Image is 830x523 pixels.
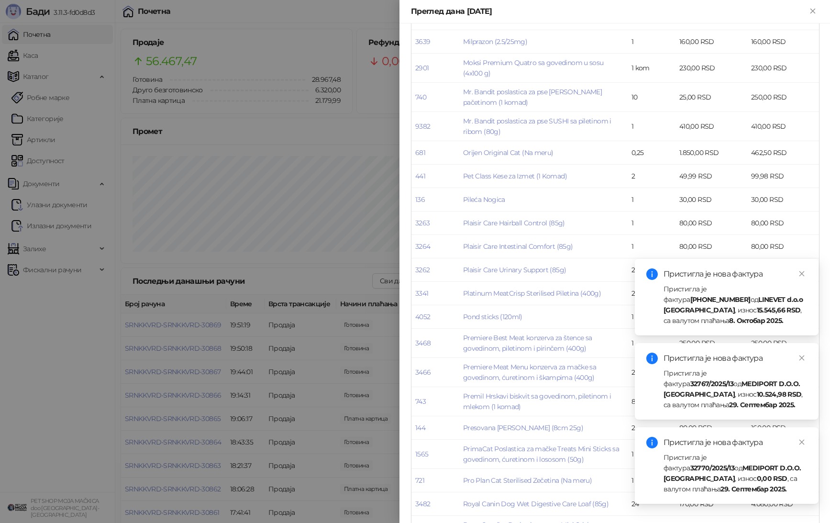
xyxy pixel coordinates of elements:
span: info-circle [646,353,658,364]
td: 25,00 RSD [675,83,747,112]
a: 3264 [415,242,430,251]
a: Royal Canin Dog Wet Digestive Care Loaf (85g) [463,500,609,508]
a: 3468 [415,339,431,347]
a: Presovana [PERSON_NAME] (8cm 25g) [463,423,583,432]
td: 2 [628,165,675,188]
td: 462,50 RSD [747,141,819,165]
strong: 29. Септембар 2025. [720,485,786,493]
a: 136 [415,195,425,204]
td: 1 kom [628,54,675,83]
td: 8 [628,387,675,416]
a: 3639 [415,37,430,46]
div: Пристигла је фактура од , износ , са валутом плаћања [664,452,807,494]
a: Premil Hrskavi biskvit sa govedinom, piletinom i mlekom (1 komad) [463,392,611,411]
a: Pond sticks (120ml) [463,312,522,321]
td: 1.850,00 RSD [675,141,747,165]
div: Пристигла је фактура од , износ , са валутом плаћања [664,284,807,326]
td: 2 [628,416,675,440]
strong: 10.524,98 RSD [757,390,802,399]
a: 3341 [415,289,428,298]
span: close [798,439,805,445]
td: 1 [628,30,675,54]
td: 230,00 RSD [675,54,747,83]
td: 250,00 RSD [747,83,819,112]
div: Пристигла је нова фактура [664,268,807,280]
span: info-circle [646,268,658,280]
td: 160,00 RSD [747,30,819,54]
td: 80,00 RSD [675,235,747,258]
strong: 29. Септембар 2025. [729,401,795,409]
a: 3482 [415,500,430,508]
a: Close [797,437,807,447]
a: Close [797,268,807,279]
a: Premiere Best Meat konzerva za štence sa govedinom, piletinom i pirinčem (400g) [463,334,592,353]
span: close [798,355,805,361]
a: Mr. Bandit poslastica za pse SUSHI sa piletinom i ribom (80g) [463,117,611,136]
td: 160,00 RSD [747,258,819,282]
strong: [PHONE_NUMBER] [690,295,751,304]
strong: 32767/2025/13 [690,379,734,388]
div: Преглед дана [DATE] [411,6,807,17]
td: 2 [628,282,675,305]
td: 30,00 RSD [675,188,747,211]
a: Moksi Premium Quatro sa govedinom u sosu (4x100 g) [463,58,603,78]
a: 3263 [415,219,430,227]
td: 1 [628,305,675,329]
span: info-circle [646,437,658,448]
div: Пристигла је нова фактура [664,353,807,364]
a: 740 [415,93,426,101]
a: 441 [415,172,425,180]
a: Premiere Meat Menu konzerva za mačke sa govedinom, ćuretinom i škampima (400g) [463,363,596,382]
td: 49,99 RSD [675,165,747,188]
a: PrimaCat Poslastica za mačke Treats Mini Sticks sa govedinom, ćuretinom i lososom (50g) [463,445,619,464]
strong: 0,00 RSD [757,474,787,483]
strong: 15.545,66 RSD [757,306,801,314]
a: Pileća Nogica [463,195,505,204]
a: Pro Plan Cat Sterilised Zečetina (Na meru) [463,476,592,485]
a: 681 [415,148,425,157]
a: 1565 [415,450,428,458]
td: 0,25 [628,141,675,165]
td: 230,00 RSD [747,54,819,83]
td: 24 [628,492,675,516]
div: Пристигла је нова фактура [664,437,807,448]
div: Пристигла је фактура од , износ , са валутом плаћања [664,368,807,410]
td: 80,00 RSD [747,211,819,235]
td: 1 [628,211,675,235]
td: 10 [628,83,675,112]
td: 160,00 RSD [675,30,747,54]
td: 2 [628,258,675,282]
button: Close [807,6,819,17]
td: 410,00 RSD [747,112,819,141]
td: 1 [628,440,675,469]
a: Plaisir Care Hairball Control (85g) [463,219,565,227]
td: 1 [628,329,675,358]
a: 743 [415,397,426,406]
a: 4052 [415,312,430,321]
td: 80,00 RSD [747,235,819,258]
a: Pet Class Kese za Izmet (1 Komad) [463,172,567,180]
td: 410,00 RSD [675,112,747,141]
td: 99,98 RSD [747,165,819,188]
td: 30,00 RSD [747,188,819,211]
td: 1 [628,112,675,141]
td: 1 [628,188,675,211]
strong: 8. Октобар 2025. [729,316,783,325]
td: 80,00 RSD [675,211,747,235]
a: Close [797,353,807,363]
a: 2901 [415,64,429,72]
td: 80,00 RSD [675,258,747,282]
a: 9382 [415,122,430,131]
a: Plaisir Care Urinary Support (85g) [463,266,566,274]
td: 1 [628,235,675,258]
a: Orijen Original Cat (Na meru) [463,148,553,157]
a: 3262 [415,266,430,274]
a: 144 [415,423,425,432]
a: 721 [415,476,424,485]
a: 3466 [415,368,431,377]
a: Mr. Bandit poslastica za pse [PERSON_NAME] pačetinom (1 komad) [463,88,602,107]
td: 2 [628,358,675,387]
a: Platinum MeatCrisp Sterilised Piletina (400g) [463,289,601,298]
a: Milprazon (2.5/25mg) [463,37,527,46]
a: Plaisir Care Intestinal Comfort (85g) [463,242,573,251]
